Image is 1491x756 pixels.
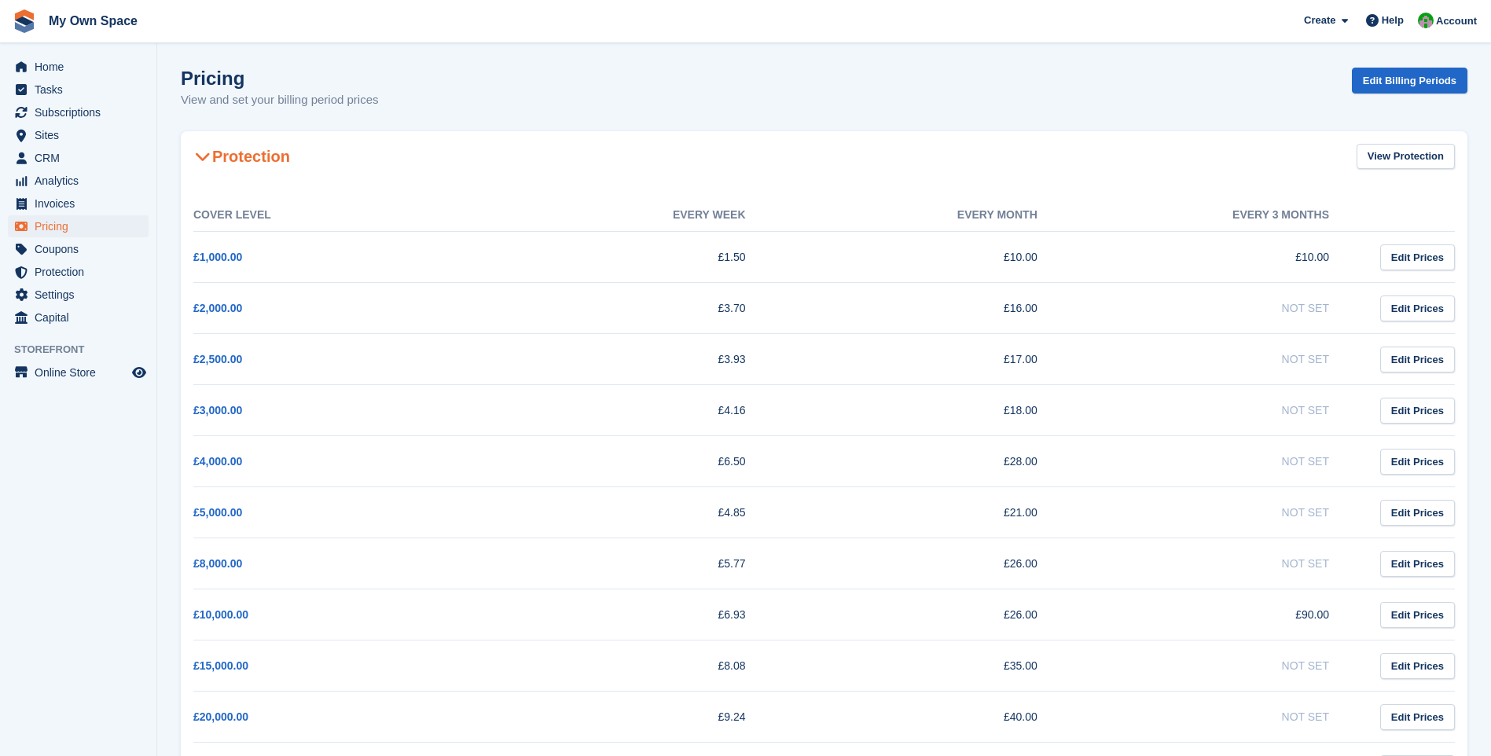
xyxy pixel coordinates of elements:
[1069,199,1361,232] th: Every 3 months
[777,436,1069,487] td: £28.00
[8,238,149,260] a: menu
[130,363,149,382] a: Preview store
[35,215,129,237] span: Pricing
[8,56,149,78] a: menu
[1069,487,1361,538] td: Not Set
[35,261,129,283] span: Protection
[777,199,1069,232] th: Every month
[35,147,129,169] span: CRM
[35,56,129,78] span: Home
[777,640,1069,692] td: £35.00
[1380,551,1455,577] a: Edit Prices
[1304,13,1335,28] span: Create
[1069,283,1361,334] td: Not Set
[485,334,777,385] td: £3.93
[13,9,36,33] img: stora-icon-8386f47178a22dfd0bd8f6a31ec36ba5ce8667c1dd55bd0f319d3a0aa187defe.svg
[8,361,149,384] a: menu
[1069,640,1361,692] td: Not Set
[1436,13,1477,29] span: Account
[1069,589,1361,640] td: £90.00
[35,238,129,260] span: Coupons
[1069,692,1361,743] td: Not Set
[193,251,242,263] a: £1,000.00
[777,385,1069,436] td: £18.00
[193,506,242,519] a: £5,000.00
[1352,68,1467,94] a: Edit Billing Periods
[193,710,248,723] a: £20,000.00
[777,232,1069,283] td: £10.00
[1380,653,1455,679] a: Edit Prices
[485,589,777,640] td: £6.93
[14,342,156,358] span: Storefront
[193,199,485,232] th: Cover Level
[777,283,1069,334] td: £16.00
[485,640,777,692] td: £8.08
[193,455,242,468] a: £4,000.00
[485,436,777,487] td: £6.50
[8,147,149,169] a: menu
[35,79,129,101] span: Tasks
[181,68,379,89] h1: Pricing
[193,302,242,314] a: £2,000.00
[8,193,149,215] a: menu
[485,232,777,283] td: £1.50
[485,538,777,589] td: £5.77
[193,147,290,166] h2: Protection
[1069,232,1361,283] td: £10.00
[193,659,248,672] a: £15,000.00
[193,404,242,417] a: £3,000.00
[1380,500,1455,526] a: Edit Prices
[777,589,1069,640] td: £26.00
[1380,244,1455,270] a: Edit Prices
[8,124,149,146] a: menu
[1380,347,1455,372] a: Edit Prices
[193,557,242,570] a: £8,000.00
[777,334,1069,385] td: £17.00
[485,487,777,538] td: £4.85
[35,101,129,123] span: Subscriptions
[485,692,777,743] td: £9.24
[777,538,1069,589] td: £26.00
[193,608,248,621] a: £10,000.00
[1382,13,1404,28] span: Help
[35,284,129,306] span: Settings
[1380,602,1455,628] a: Edit Prices
[777,487,1069,538] td: £21.00
[181,91,379,109] p: View and set your billing period prices
[8,101,149,123] a: menu
[485,283,777,334] td: £3.70
[8,284,149,306] a: menu
[35,361,129,384] span: Online Store
[1069,538,1361,589] td: Not Set
[485,385,777,436] td: £4.16
[8,170,149,192] a: menu
[777,692,1069,743] td: £40.00
[8,306,149,328] a: menu
[35,193,129,215] span: Invoices
[35,170,129,192] span: Analytics
[1380,295,1455,321] a: Edit Prices
[8,215,149,237] a: menu
[1069,385,1361,436] td: Not Set
[1380,449,1455,475] a: Edit Prices
[1380,398,1455,424] a: Edit Prices
[1418,13,1434,28] img: Paula Harris
[35,124,129,146] span: Sites
[8,79,149,101] a: menu
[193,353,242,365] a: £2,500.00
[1069,436,1361,487] td: Not Set
[8,261,149,283] a: menu
[35,306,129,328] span: Capital
[1069,334,1361,385] td: Not Set
[1380,704,1455,730] a: Edit Prices
[485,199,777,232] th: Every week
[42,8,144,34] a: My Own Space
[1357,144,1455,170] a: View Protection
